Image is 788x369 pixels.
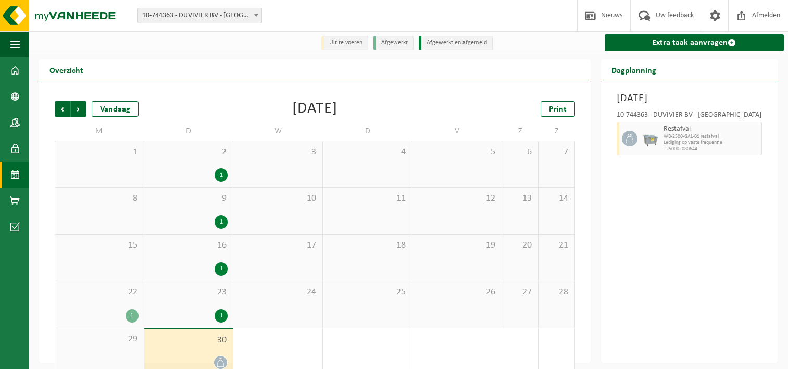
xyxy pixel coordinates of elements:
span: 4 [328,146,407,158]
h2: Dagplanning [601,59,667,80]
span: 20 [507,240,533,251]
span: 1 [60,146,139,158]
span: 26 [418,287,496,298]
div: 1 [215,168,228,182]
span: 14 [544,193,569,204]
span: 29 [60,334,139,345]
span: 25 [328,287,407,298]
span: 23 [149,287,228,298]
span: 15 [60,240,139,251]
span: 28 [544,287,569,298]
td: D [323,122,412,141]
span: 7 [544,146,569,158]
span: 19 [418,240,496,251]
a: Print [541,101,575,117]
td: Z [502,122,539,141]
span: Vorige [55,101,70,117]
span: Print [549,105,567,114]
span: 12 [418,193,496,204]
td: D [144,122,234,141]
div: Vandaag [92,101,139,117]
td: W [233,122,323,141]
span: Restafval [664,125,759,133]
a: Extra taak aanvragen [605,34,784,51]
span: 6 [507,146,533,158]
span: 13 [507,193,533,204]
span: 17 [239,240,317,251]
div: [DATE] [292,101,337,117]
span: 18 [328,240,407,251]
span: 16 [149,240,228,251]
span: Volgende [71,101,86,117]
span: WB-2500-GAL-01 restafval [664,133,759,140]
td: Z [539,122,575,141]
span: 10 [239,193,317,204]
span: Lediging op vaste frequentie [664,140,759,146]
span: 9 [149,193,228,204]
div: 1 [215,262,228,276]
span: 11 [328,193,407,204]
h2: Overzicht [39,59,94,80]
span: 24 [239,287,317,298]
span: 10-744363 - DUVIVIER BV - BRUGGE [138,8,261,23]
span: 3 [239,146,317,158]
span: 2 [149,146,228,158]
span: 30 [149,335,228,346]
li: Uit te voeren [321,36,368,50]
img: WB-2500-GAL-GY-01 [643,131,658,146]
li: Afgewerkt [373,36,414,50]
td: M [55,122,144,141]
span: 27 [507,287,533,298]
h3: [DATE] [617,91,762,106]
span: 8 [60,193,139,204]
div: 1 [126,309,139,323]
span: 22 [60,287,139,298]
span: 5 [418,146,496,158]
td: V [412,122,502,141]
span: 21 [544,240,569,251]
span: T250002080644 [664,146,759,152]
div: 1 [215,215,228,229]
div: 10-744363 - DUVIVIER BV - [GEOGRAPHIC_DATA] [617,112,762,122]
div: 1 [215,309,228,323]
li: Afgewerkt en afgemeld [419,36,493,50]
